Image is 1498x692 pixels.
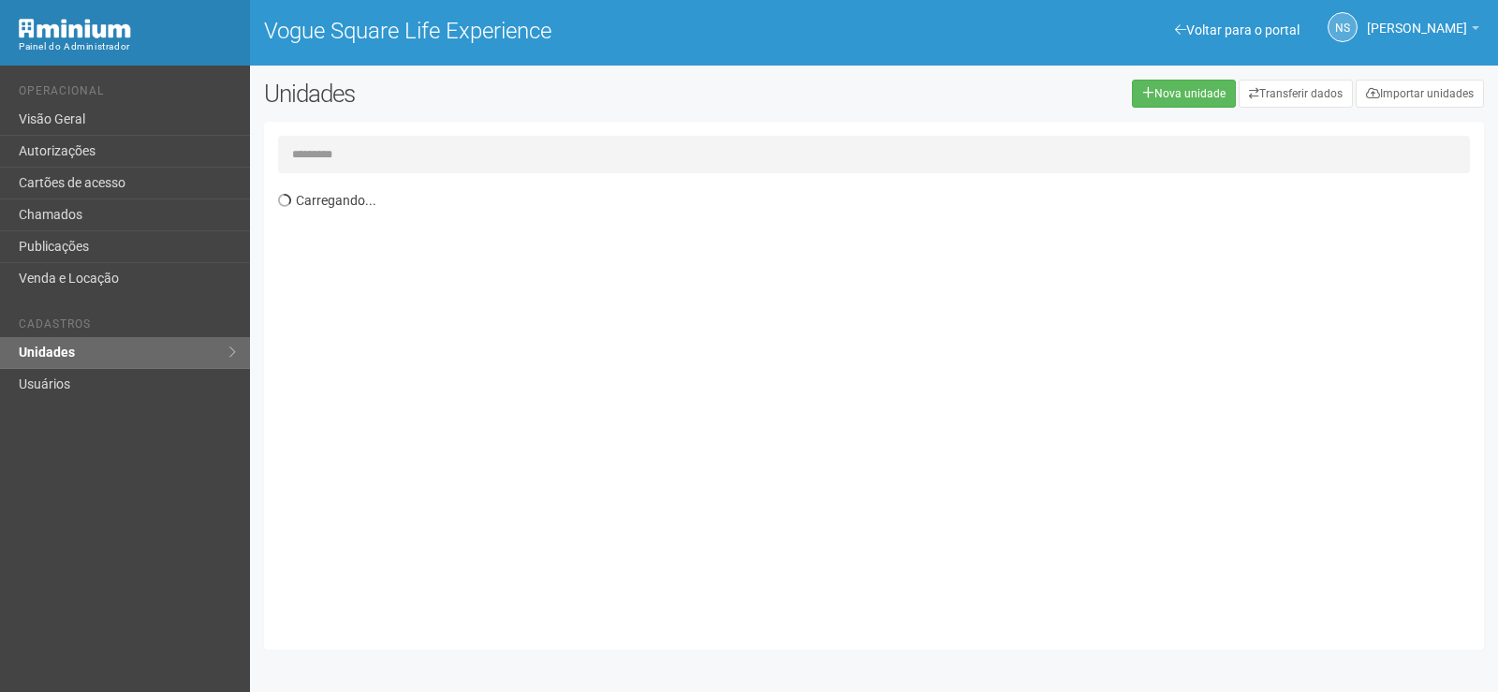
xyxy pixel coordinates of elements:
[264,19,860,43] h1: Vogue Square Life Experience
[19,317,236,337] li: Cadastros
[1356,80,1484,108] a: Importar unidades
[19,84,236,104] li: Operacional
[1132,80,1236,108] a: Nova unidade
[278,183,1484,636] div: Carregando...
[19,38,236,55] div: Painel do Administrador
[1367,23,1479,38] a: [PERSON_NAME]
[1328,12,1358,42] a: NS
[1367,3,1467,36] span: Nicolle Silva
[1239,80,1353,108] a: Transferir dados
[19,19,131,38] img: Minium
[264,80,756,108] h2: Unidades
[1175,22,1300,37] a: Voltar para o portal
